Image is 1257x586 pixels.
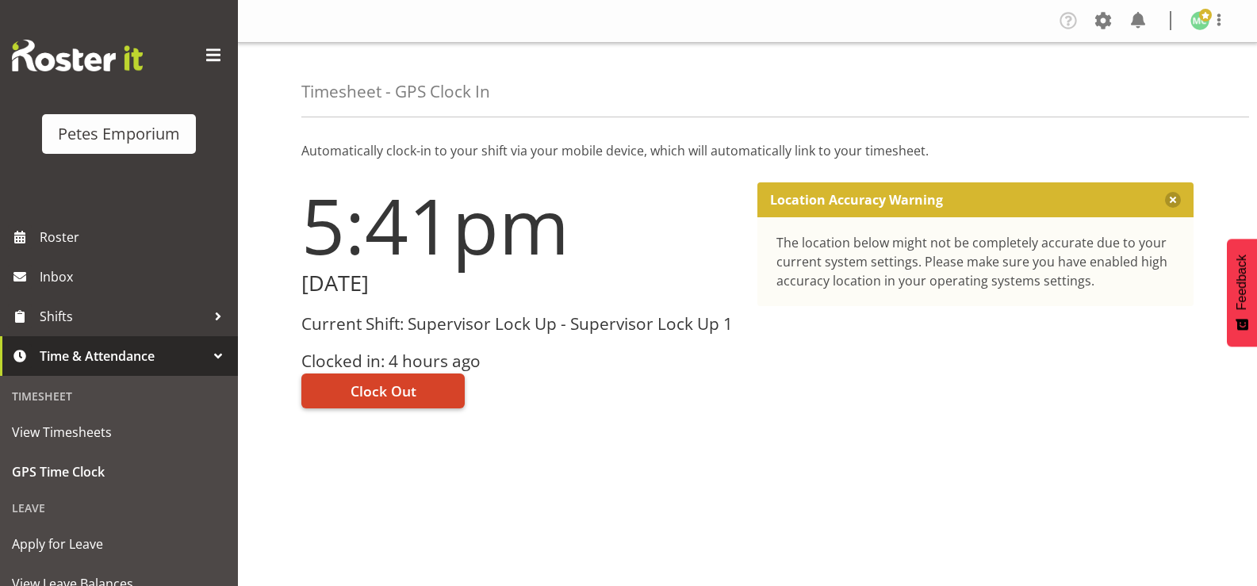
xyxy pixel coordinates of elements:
a: View Timesheets [4,412,234,452]
a: Apply for Leave [4,524,234,564]
span: Feedback [1235,255,1249,310]
p: Automatically clock-in to your shift via your mobile device, which will automatically link to you... [301,141,1194,160]
h1: 5:41pm [301,182,738,268]
div: The location below might not be completely accurate due to your current system settings. Please m... [776,233,1175,290]
span: Apply for Leave [12,532,226,556]
span: Clock Out [351,381,416,401]
span: Time & Attendance [40,344,206,368]
span: Inbox [40,265,230,289]
span: View Timesheets [12,420,226,444]
div: Leave [4,492,234,524]
img: melissa-cowen2635.jpg [1190,11,1209,30]
h4: Timesheet - GPS Clock In [301,82,490,101]
a: GPS Time Clock [4,452,234,492]
span: Shifts [40,304,206,328]
h2: [DATE] [301,271,738,296]
span: GPS Time Clock [12,460,226,484]
button: Close message [1165,192,1181,208]
img: Rosterit website logo [12,40,143,71]
h3: Current Shift: Supervisor Lock Up - Supervisor Lock Up 1 [301,315,738,333]
button: Feedback - Show survey [1227,239,1257,347]
p: Location Accuracy Warning [770,192,943,208]
span: Roster [40,225,230,249]
div: Timesheet [4,380,234,412]
button: Clock Out [301,373,465,408]
h3: Clocked in: 4 hours ago [301,352,738,370]
div: Petes Emporium [58,122,180,146]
